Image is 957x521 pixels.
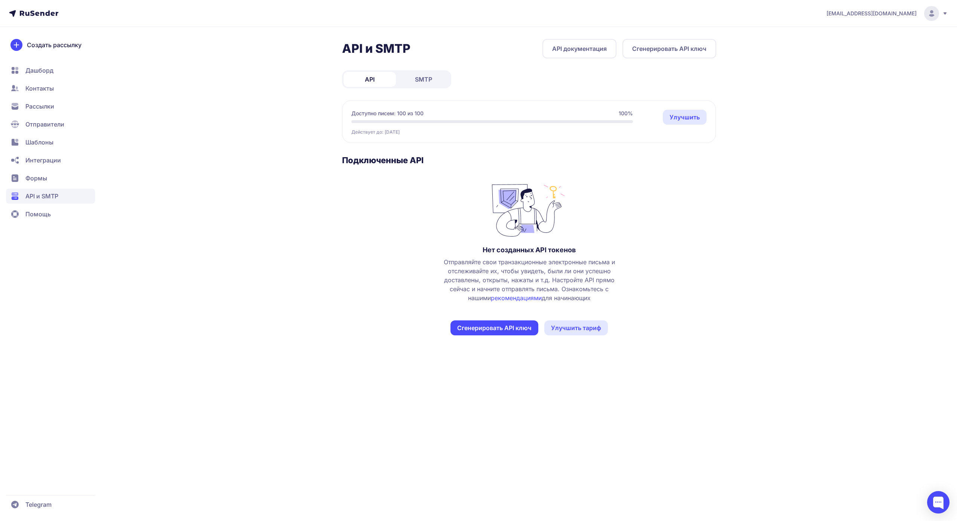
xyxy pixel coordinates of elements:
[342,155,716,165] h3: Подключенные API
[351,129,400,135] span: Действует до: [DATE]
[450,320,538,335] button: Сгенерировать API ключ
[25,192,58,201] span: API и SMTP
[25,500,52,509] span: Telegram
[663,110,707,125] a: Улучшить
[397,72,450,87] a: SMTP
[25,138,53,147] span: Шаблоны
[491,294,542,302] a: рекомендациями
[27,40,81,49] span: Создать рассылку
[25,210,51,219] span: Помощь
[365,75,375,84] span: API
[437,258,622,302] span: Отправляйте свои транзакционные электронные письма и отслеживайте их, чтобы увидеть, были ли они ...
[25,120,64,129] span: Отправители
[542,39,616,58] a: API документация
[25,174,47,183] span: Формы
[6,497,95,512] a: Telegram
[492,180,567,237] img: no_photo
[25,156,61,165] span: Интеграции
[619,110,633,117] span: 100%
[622,39,716,58] button: Сгенерировать API ключ
[544,320,608,335] a: Улучшить тариф
[344,72,396,87] a: API
[483,246,576,255] h3: Нет созданных API токенов
[25,66,53,75] span: Дашборд
[415,75,432,84] span: SMTP
[827,10,917,17] span: [EMAIL_ADDRESS][DOMAIN_NAME]
[351,110,424,117] span: Доступно писем: 100 из 100
[25,102,54,111] span: Рассылки
[25,84,54,93] span: Контакты
[342,41,410,56] h2: API и SMTP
